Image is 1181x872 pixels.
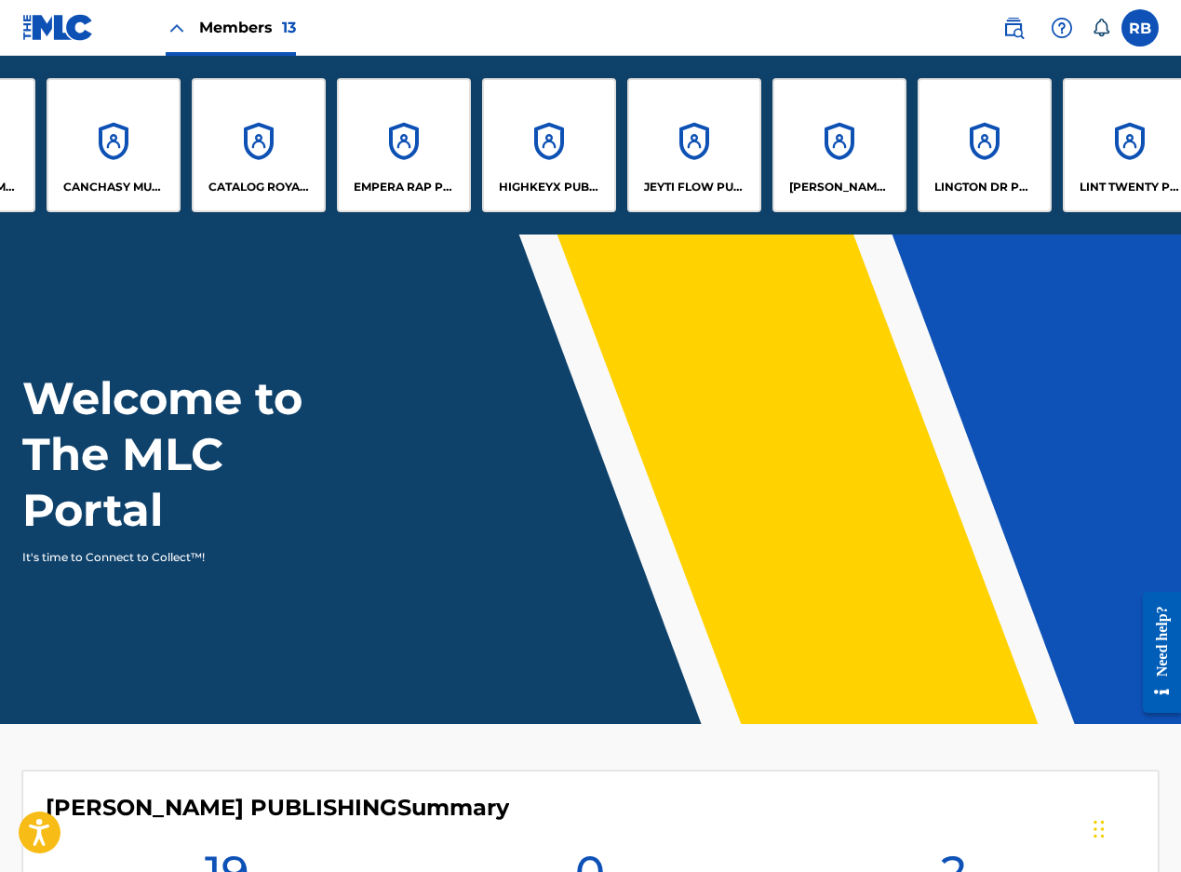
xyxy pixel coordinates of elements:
[644,179,745,195] p: JEYTI FLOW PUBLISHING
[1129,577,1181,727] iframe: Resource Center
[1121,9,1159,47] div: User Menu
[208,179,310,195] p: CATALOG ROYAL PUBLISHING
[22,370,370,538] h1: Welcome to The MLC Portal
[918,78,1052,212] a: AccountsLINGTON DR PUBLISHING
[1043,9,1080,47] div: Help
[995,9,1032,47] a: Public Search
[337,78,471,212] a: AccountsEMPERA RAP PUBLISHING
[789,179,891,195] p: LEON CHITARA PUBLISHING
[499,179,600,195] p: HIGHKEYX PUBLISHING
[934,179,1036,195] p: LINGTON DR PUBLISHING
[22,14,94,41] img: MLC Logo
[199,17,296,38] span: Members
[63,179,165,195] p: CANCHASY MUSIC PUBLISHING
[166,17,188,39] img: Close
[482,78,616,212] a: AccountsHIGHKEYX PUBLISHING
[47,78,181,212] a: AccountsCANCHASY MUSIC PUBLISHING
[1088,783,1181,872] iframe: Chat Widget
[772,78,906,212] a: Accounts[PERSON_NAME] PUBLISHING
[1051,17,1073,39] img: help
[1080,179,1181,195] p: LINT TWENTY PUBLISHING
[1094,801,1105,857] div: Drag
[354,179,455,195] p: EMPERA RAP PUBLISHING
[1092,19,1110,37] div: Notifications
[627,78,761,212] a: AccountsJEYTI FLOW PUBLISHING
[192,78,326,212] a: AccountsCATALOG ROYAL PUBLISHING
[282,19,296,36] span: 13
[1002,17,1025,39] img: search
[22,549,345,566] p: It's time to Connect to Collect™!
[46,794,509,822] h4: BANET BF PUBLISHING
